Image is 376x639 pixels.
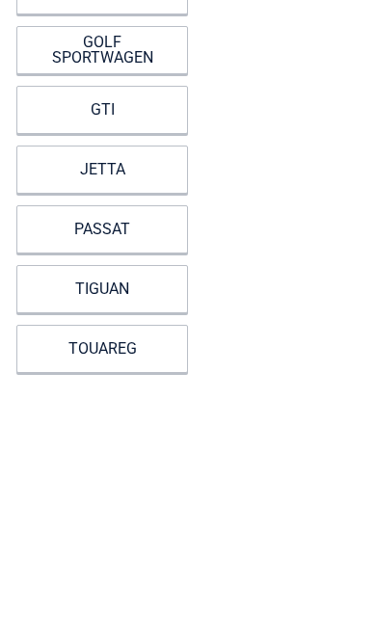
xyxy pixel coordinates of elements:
[16,26,188,74] a: GOLF SPORTWAGEN
[16,146,188,194] a: JETTA
[16,325,188,373] a: TOUAREG
[16,265,188,313] a: TIGUAN
[16,86,188,134] a: GTI
[16,205,188,253] a: PASSAT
